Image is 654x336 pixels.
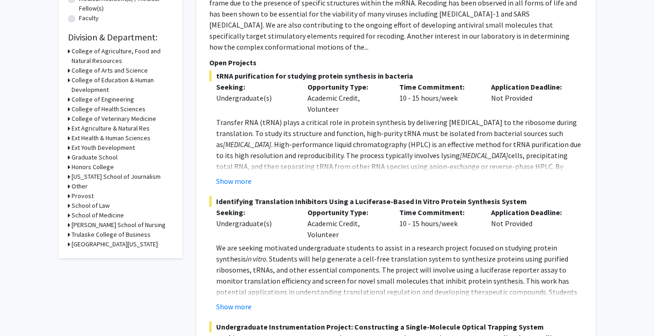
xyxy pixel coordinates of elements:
[72,66,148,75] h3: College of Arts and Science
[399,207,477,218] p: Time Commitment:
[301,81,392,114] div: Academic Credit, Volunteer
[301,207,392,240] div: Academic Credit, Volunteer
[72,143,135,153] h3: Ext Youth Development
[216,118,577,149] span: Transfer RNA (tRNA) plays a critical role in protein synthesis by delivering [MEDICAL_DATA] to th...
[209,196,583,207] span: Identifying Translation Inhibitors Using a Luciferase-Based In Vitro Protein Synthesis System
[392,81,484,114] div: 10 - 15 hours/week
[72,95,134,104] h3: College of Engineering
[491,207,569,218] p: Application Deadline:
[216,218,294,229] div: Undergraduate(s)
[7,295,39,329] iframe: Chat
[72,182,88,191] h3: Other
[246,254,266,263] em: in vitro
[392,207,484,240] div: 10 - 15 hours/week
[72,191,94,201] h3: Provost
[72,211,124,220] h3: School of Medicine
[72,75,173,95] h3: College of Education & Human Development
[216,301,252,312] button: Show more
[460,151,508,160] em: [MEDICAL_DATA]
[72,239,158,249] h3: [GEOGRAPHIC_DATA][US_STATE]
[72,162,114,172] h3: Honors College
[216,254,577,308] span: . Students will help generate a cell-free translation system to synthesize proteins using purifie...
[72,104,145,114] h3: College of Health Sciences
[399,81,477,92] p: Time Commitment:
[72,201,110,211] h3: School of Law
[484,207,576,240] div: Not Provided
[72,153,117,162] h3: Graduate School
[72,220,166,230] h3: [PERSON_NAME] School of Nursing
[72,133,151,143] h3: Ext Health & Human Sciences
[79,13,99,23] label: Faculty
[209,57,583,68] p: Open Projects
[209,321,583,332] span: Undergraduate Instrumentation Project: Constructing a Single-Molecule Optical Trapping System
[484,81,576,114] div: Not Provided
[209,70,583,81] span: tRNA purification for studying protein synthesis in bacteria
[72,172,161,182] h3: [US_STATE] School of Journalism
[68,32,173,43] h2: Division & Department:
[72,124,150,133] h3: Ext Agriculture & Natural Res
[216,207,294,218] p: Seeking:
[307,81,386,92] p: Opportunity Type:
[216,243,557,263] span: We are seeking motivated undergraduate students to assist in a research project focused on studyi...
[216,140,581,160] span: . High-performance liquid chromatography (HPLC) is an effective method for tRNA purification due ...
[307,207,386,218] p: Opportunity Type:
[216,176,252,187] button: Show more
[216,92,294,103] div: Undergraduate(s)
[72,230,151,239] h3: Trulaske College of Business
[223,140,271,149] em: [MEDICAL_DATA]
[491,81,569,92] p: Application Deadline:
[72,46,173,66] h3: College of Agriculture, Food and Natural Resources
[216,81,294,92] p: Seeking:
[72,114,156,124] h3: College of Veterinary Medicine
